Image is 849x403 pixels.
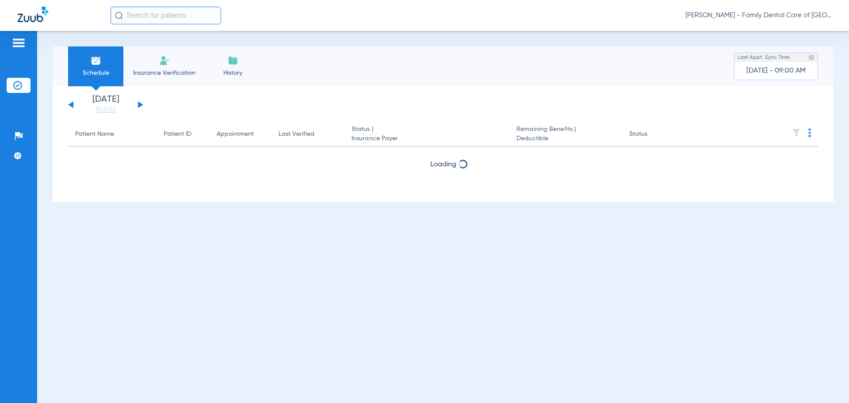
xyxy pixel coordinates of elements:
img: Manual Insurance Verification [159,55,170,66]
th: Status [622,122,682,147]
div: Last Verified [279,130,337,139]
span: History [212,69,254,77]
img: Schedule [91,55,101,66]
li: [DATE] [79,95,132,115]
img: filter.svg [792,128,801,137]
th: Remaining Benefits | [509,122,622,147]
a: [DATE] [79,106,132,115]
span: Schedule [75,69,117,77]
div: Appointment [217,130,264,139]
img: group-dot-blue.svg [808,128,811,137]
div: Appointment [217,130,254,139]
span: Last Appt. Sync Time: [738,53,791,62]
img: Zuub Logo [18,7,48,22]
div: Patient Name [75,130,149,139]
div: Patient Name [75,130,114,139]
span: Deductible [516,134,615,143]
span: [DATE] - 09:00 AM [746,66,806,75]
th: Status | [344,122,509,147]
div: Last Verified [279,130,314,139]
span: Loading [430,161,456,168]
img: last sync help info [808,54,815,61]
div: Patient ID [164,130,191,139]
img: Search Icon [115,12,123,19]
img: hamburger-icon [11,38,26,48]
img: History [228,55,238,66]
span: Insurance Payer [352,134,502,143]
input: Search for patients [111,7,221,24]
span: [PERSON_NAME] - Family Dental Care of [GEOGRAPHIC_DATA] [685,11,831,20]
div: Patient ID [164,130,203,139]
span: Insurance Verification [130,69,199,77]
